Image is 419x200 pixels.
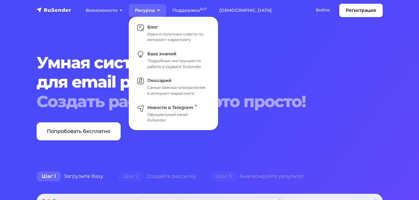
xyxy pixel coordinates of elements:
span: Шаг 1 [37,171,61,181]
div: Официальный канал RuSender [147,112,207,123]
span: Новости в Telegram [147,105,197,110]
div: Самые важные определения в интернет–маркетинге [147,85,207,96]
span: Шаг 3 [211,171,236,181]
div: Загрузите базу [29,170,111,183]
a: Попробовать бесплатно [37,122,121,140]
sup: 24/7 [200,7,207,11]
a: Блог Идеи и полезные советы по интернет–маркетингу [132,20,215,47]
img: RuSender [37,7,71,13]
span: База знаний [147,51,176,57]
a: Возможности [79,4,129,17]
a: Новости в Telegram Официальный канал RuSender [132,100,215,127]
div: Создайте рассылку [111,170,204,183]
a: Глоссарий Самые важные определения в интернет–маркетинге [132,74,215,100]
a: Регистрация [339,4,383,17]
a: База знаний Подробные инструкции по работе в сервисе RuSender [132,47,215,73]
span: Шаг 2 [118,171,143,181]
div: Идеи и полезные советы по интернет–маркетингу [147,31,207,43]
div: Подробные инструкции по работе в сервисе RuSender [147,58,207,70]
a: Войти [310,4,336,16]
a: [DEMOGRAPHIC_DATA] [213,4,278,17]
h1: Умная система для email рассылок. [37,53,383,111]
span: Глоссарий [147,78,172,83]
div: Анализируйте результат [204,170,311,183]
a: Поддержка24/7 [166,4,213,17]
span: Блог [147,24,158,30]
div: Создать рассылку — это просто! [37,92,383,111]
a: Ресурсы [129,4,166,17]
